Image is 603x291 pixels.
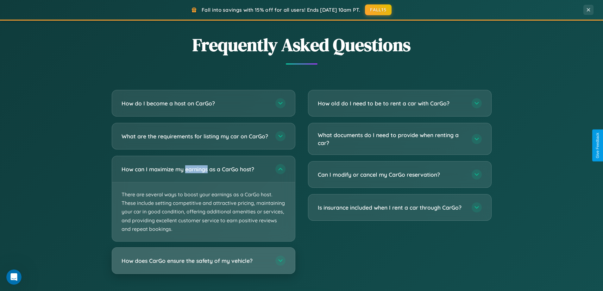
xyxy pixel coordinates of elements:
[122,165,269,173] h3: How can I maximize my earnings as a CarGo host?
[318,204,465,212] h3: Is insurance included when I rent a car through CarGo?
[122,99,269,107] h3: How do I become a host on CarGo?
[6,269,22,285] iframe: Intercom live chat
[318,171,465,179] h3: Can I modify or cancel my CarGo reservation?
[112,182,295,241] p: There are several ways to boost your earnings as a CarGo host. These include setting competitive ...
[122,132,269,140] h3: What are the requirements for listing my car on CarGo?
[202,7,360,13] span: Fall into savings with 15% off for all users! Ends [DATE] 10am PT.
[595,133,600,158] div: Give Feedback
[122,257,269,265] h3: How does CarGo ensure the safety of my vehicle?
[365,4,392,15] button: FALL15
[318,99,465,107] h3: How old do I need to be to rent a car with CarGo?
[112,33,492,57] h2: Frequently Asked Questions
[318,131,465,147] h3: What documents do I need to provide when renting a car?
